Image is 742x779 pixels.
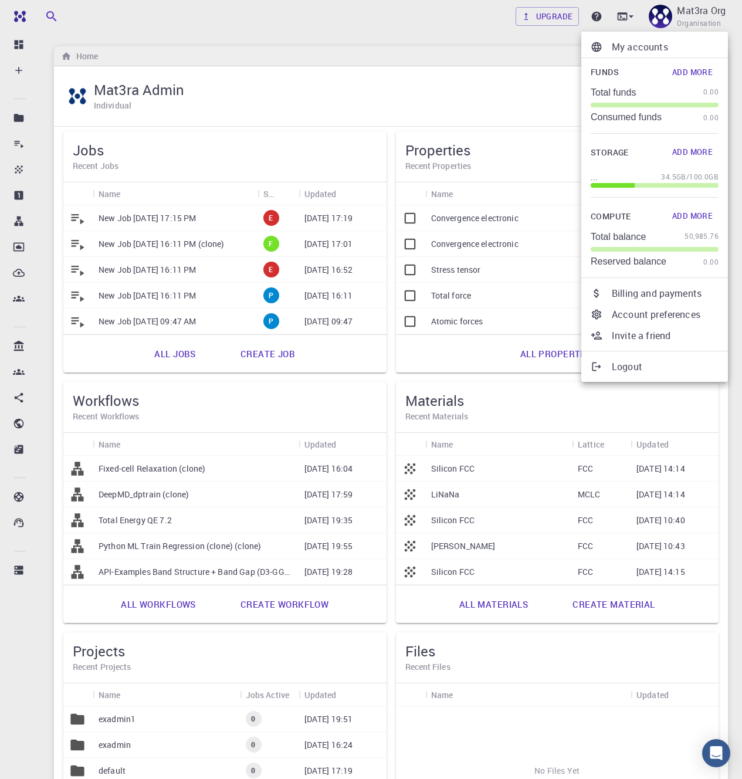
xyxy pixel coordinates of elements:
[612,328,719,343] p: Invite a friend
[703,256,719,268] span: 0.00
[591,65,619,80] span: Funds
[686,171,689,183] span: /
[689,171,719,183] span: 100.0GB
[581,356,728,377] a: Logout
[685,231,719,242] span: 50,985.76
[591,171,598,183] p: ...
[703,112,719,124] span: 0.00
[591,209,631,224] span: Compute
[612,307,719,321] p: Account preferences
[581,283,728,304] a: Billing and payments
[591,87,636,98] p: Total funds
[703,86,719,98] span: 0.00
[666,143,719,162] button: Add More
[591,232,646,242] p: Total balance
[702,739,730,767] div: Open Intercom Messenger
[612,40,719,54] p: My accounts
[25,8,67,19] span: Support
[666,207,719,226] button: Add More
[666,63,719,82] button: Add More
[591,145,629,160] span: Storage
[661,171,686,183] span: 34.5GB
[612,286,719,300] p: Billing and payments
[591,112,662,123] p: Consumed funds
[581,36,728,57] a: My accounts
[591,256,666,267] p: Reserved balance
[581,304,728,325] a: Account preferences
[612,360,719,374] p: Logout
